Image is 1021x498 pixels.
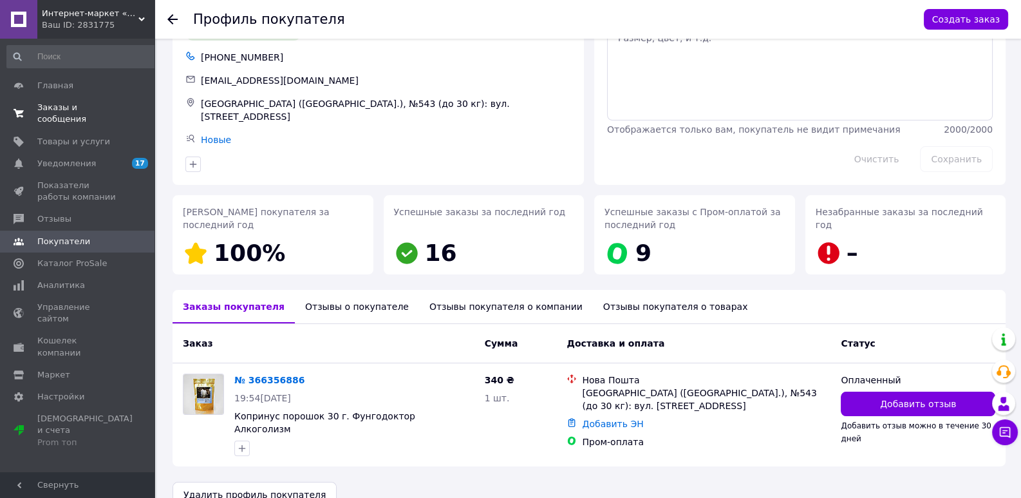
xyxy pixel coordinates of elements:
[37,80,73,91] span: Главная
[173,290,295,323] div: Заказы покупателя
[582,374,830,387] div: Нова Пошта
[992,419,1018,445] button: Чат с покупателем
[841,392,995,416] button: Добавить отзыв
[37,102,119,125] span: Заказы и сообщения
[132,158,148,169] span: 17
[183,374,224,415] a: Фото товару
[944,124,993,135] span: 2000 / 2000
[234,411,415,434] a: Копринус порошок 30 г. Фунгодоктор Алкоголизм
[214,240,285,266] span: 100%
[394,207,566,217] span: Успешные заказы за последний год
[37,391,84,403] span: Настройки
[201,135,231,145] a: Новые
[37,437,133,448] div: Prom топ
[880,397,956,410] span: Добавить отзыв
[425,240,457,266] span: 16
[198,95,574,126] div: [GEOGRAPHIC_DATA] ([GEOGRAPHIC_DATA].), №543 (до 30 кг): вул. [STREET_ADDRESS]
[37,258,107,269] span: Каталог ProSale
[582,387,830,412] div: [GEOGRAPHIC_DATA] ([GEOGRAPHIC_DATA].), №543 (до 30 кг): вул. [STREET_ADDRESS]
[167,13,178,26] div: Вернуться назад
[37,158,96,169] span: Уведомления
[42,8,138,19] span: Интернет-маркет «БиоЖизнь»
[37,302,119,325] span: Управление сайтом
[841,374,995,387] div: Оплаченный
[924,9,1008,30] button: Создать заказ
[183,374,223,414] img: Фото товару
[198,48,574,66] div: [PHONE_NUMBER]
[841,421,991,443] span: Добавить отзыв можно в течение 30 дней
[295,290,419,323] div: Отзывы о покупателе
[485,375,514,385] span: 340 ₴
[37,213,71,225] span: Отзывы
[37,335,119,358] span: Кошелек компании
[234,375,304,385] a: № 366356886
[37,280,85,291] span: Аналитика
[604,207,780,230] span: Успешные заказы с Пром-оплатой за последний год
[816,207,983,230] span: Незабранные заказы за последний год
[567,338,664,349] span: Доставка и оплата
[37,413,133,448] span: [DEMOGRAPHIC_DATA] и счета
[183,338,212,349] span: Заказ
[201,75,359,86] span: [EMAIL_ADDRESS][DOMAIN_NAME]
[37,236,90,247] span: Покупатели
[193,12,345,27] h1: Профиль покупателя
[593,290,758,323] div: Отзывы покупателя о товарах
[234,393,291,403] span: 19:54[DATE]
[42,19,155,31] div: Ваш ID: 2831775
[419,290,593,323] div: Отзывы покупателя о компании
[841,338,875,349] span: Статус
[582,419,643,429] a: Добавить ЭН
[37,136,110,148] span: Товары и услуги
[635,240,651,266] span: 9
[183,207,330,230] span: [PERSON_NAME] покупателя за последний год
[485,338,518,349] span: Сумма
[582,436,830,448] div: Пром-оплата
[37,180,119,203] span: Показатели работы компании
[37,369,70,381] span: Маркет
[6,45,157,68] input: Поиск
[607,124,900,135] span: Отображается только вам, покупатель не видит примечания
[485,393,510,403] span: 1 шт.
[847,240,858,266] span: –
